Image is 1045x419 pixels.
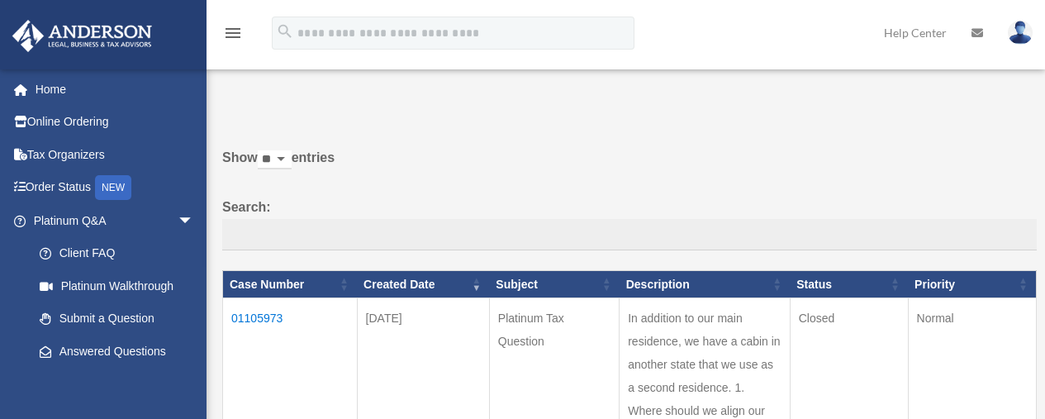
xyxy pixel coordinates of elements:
a: Online Ordering [12,106,219,139]
i: menu [223,23,243,43]
i: search [276,22,294,40]
img: Anderson Advisors Platinum Portal [7,20,157,52]
th: Description: activate to sort column ascending [620,270,791,298]
th: Created Date: activate to sort column ascending [357,270,489,298]
a: Platinum Walkthrough [23,269,211,302]
div: NEW [95,175,131,200]
span: arrow_drop_down [178,204,211,238]
th: Subject: activate to sort column ascending [489,270,619,298]
a: Submit a Question [23,302,211,336]
th: Case Number: activate to sort column ascending [223,270,358,298]
a: Client FAQ [23,237,211,270]
img: User Pic [1008,21,1033,45]
select: Showentries [258,150,292,169]
th: Status: activate to sort column ascending [790,270,908,298]
label: Search: [222,196,1037,250]
a: Platinum Q&Aarrow_drop_down [12,204,211,237]
a: menu [223,29,243,43]
a: Tax Organizers [12,138,219,171]
input: Search: [222,219,1037,250]
a: Home [12,73,219,106]
label: Show entries [222,146,1037,186]
a: Order StatusNEW [12,171,219,205]
th: Priority: activate to sort column ascending [908,270,1036,298]
a: Answered Questions [23,335,202,368]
